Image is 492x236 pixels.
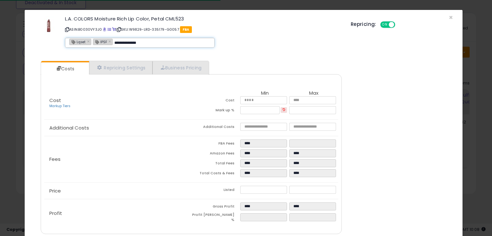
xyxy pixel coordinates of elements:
td: Total Fees [191,159,240,169]
p: Profit [44,211,191,216]
td: Total Costs & Fees [191,169,240,179]
a: Business Pricing [152,61,208,74]
span: IPSF [93,39,107,44]
p: Additional Costs [44,125,191,130]
h3: L.A. COLORS Moisture Rich Lip Color, Petal CML523 [65,16,341,21]
a: BuyBox page [103,27,106,32]
td: Profit [PERSON_NAME] % [191,212,240,224]
a: Your listing only [112,27,116,32]
img: 21HKsgzXIRL._SL60_.jpg [39,16,58,35]
td: Amazon Fees [191,149,240,159]
a: Costs [41,62,88,75]
span: FBA [180,26,192,33]
td: Gross Profit [191,202,240,212]
p: Fees [44,157,191,162]
a: Markup Tiers [49,104,70,108]
span: Lqset [70,39,86,44]
p: ASIN: B0030VY3J0 | SKU: W9829-LRD-335179-G0057 [65,24,341,35]
td: Additional Costs [191,123,240,133]
a: × [109,38,112,44]
span: OFF [394,22,404,28]
td: Listed [191,186,240,196]
td: Mark up % [191,106,240,116]
p: Cost [44,98,191,109]
a: × [87,38,91,44]
th: Min [240,90,289,96]
span: × [449,13,453,22]
a: Repricing Settings [89,61,152,74]
td: Cost [191,96,240,106]
td: FBA Fees [191,139,240,149]
h5: Repricing: [351,22,376,27]
a: All offer listings [108,27,111,32]
th: Max [289,90,338,96]
span: ON [381,22,389,28]
p: Price [44,188,191,193]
